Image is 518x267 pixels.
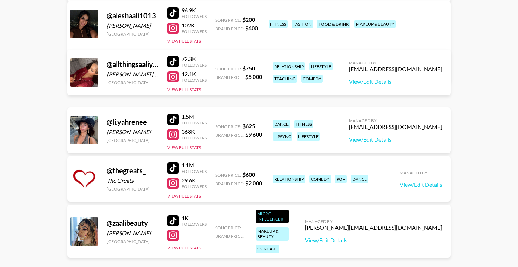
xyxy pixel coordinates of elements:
strong: $ 5 000 [245,73,262,80]
div: 1K [181,215,207,222]
span: Brand Price: [215,75,244,80]
div: Followers [181,62,207,68]
div: Followers [181,29,207,34]
div: makeup & beauty [256,227,289,241]
a: View/Edit Details [349,78,442,85]
div: [PERSON_NAME] [107,22,159,29]
button: View Full Stats [167,193,201,199]
a: View/Edit Details [400,181,442,188]
div: @ li.yahrenee [107,118,159,126]
span: Song Price: [215,124,241,129]
strong: $ 2 000 [245,180,262,186]
button: View Full Stats [167,87,201,92]
div: [GEOGRAPHIC_DATA] [107,239,159,244]
span: Song Price: [215,18,241,23]
div: @ thegreats_ [107,166,159,175]
div: relationship [273,62,305,70]
a: View/Edit Details [305,237,442,244]
span: Song Price: [215,173,241,178]
div: Followers [181,77,207,83]
div: 96.9K [181,7,207,14]
div: [PERSON_NAME] [107,129,159,136]
div: @ aleshaali1013 [107,11,159,20]
div: Followers [181,169,207,174]
div: Managed By [305,219,442,224]
div: lifestyle [309,62,333,70]
span: Song Price: [215,66,241,72]
div: teaching [273,75,297,83]
div: fashion [292,20,313,28]
div: dance [273,120,290,128]
strong: $ 400 [245,25,258,31]
div: 1.1M [181,162,207,169]
div: fitness [294,120,313,128]
div: 29.6K [181,177,207,184]
div: Followers [181,184,207,189]
div: comedy [301,75,323,83]
div: 1.5M [181,113,207,120]
div: 72.3K [181,55,207,62]
strong: $ 625 [242,123,255,129]
div: 368K [181,128,207,135]
span: Brand Price: [215,234,244,239]
div: [GEOGRAPHIC_DATA] [107,80,159,85]
div: Followers [181,222,207,227]
strong: $ 750 [242,65,255,72]
strong: $ 200 [242,16,255,23]
strong: $ 9 600 [245,131,262,138]
div: Micro-Influencer [256,210,289,223]
div: [PERSON_NAME] [PERSON_NAME] [107,71,159,78]
div: [GEOGRAPHIC_DATA] [107,186,159,192]
span: Brand Price: [215,181,244,186]
div: [PERSON_NAME] [107,230,159,237]
div: Followers [181,120,207,125]
div: Managed By [349,60,442,66]
span: Brand Price: [215,26,244,31]
div: [GEOGRAPHIC_DATA] [107,31,159,37]
span: Brand Price: [215,132,244,138]
button: View Full Stats [167,245,201,250]
div: dance [351,175,368,183]
div: relationship [273,175,305,183]
div: [EMAIL_ADDRESS][DOMAIN_NAME] [349,66,442,73]
div: fitness [269,20,288,28]
div: lifestyle [297,132,320,141]
div: Managed By [349,118,442,123]
div: Managed By [400,170,442,175]
div: pov [335,175,347,183]
div: @ zaalibeauty [107,219,159,228]
div: Followers [181,14,207,19]
button: View Full Stats [167,38,201,44]
span: Song Price: [215,225,241,230]
div: 12.1K [181,70,207,77]
div: lipsync [273,132,292,141]
div: makeup & beauty [354,20,396,28]
div: comedy [309,175,331,183]
div: [GEOGRAPHIC_DATA] [107,138,159,143]
div: @ allthingsaaliyah [107,60,159,69]
div: skincare [256,245,279,253]
button: View Full Stats [167,145,201,150]
div: 102K [181,22,207,29]
div: food & drink [317,20,350,28]
div: [EMAIL_ADDRESS][DOMAIN_NAME] [349,123,442,130]
div: [PERSON_NAME][EMAIL_ADDRESS][DOMAIN_NAME] [305,224,442,231]
a: View/Edit Details [349,136,442,143]
div: The Greats [107,177,159,184]
strong: $ 600 [242,171,255,178]
div: Followers [181,135,207,141]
